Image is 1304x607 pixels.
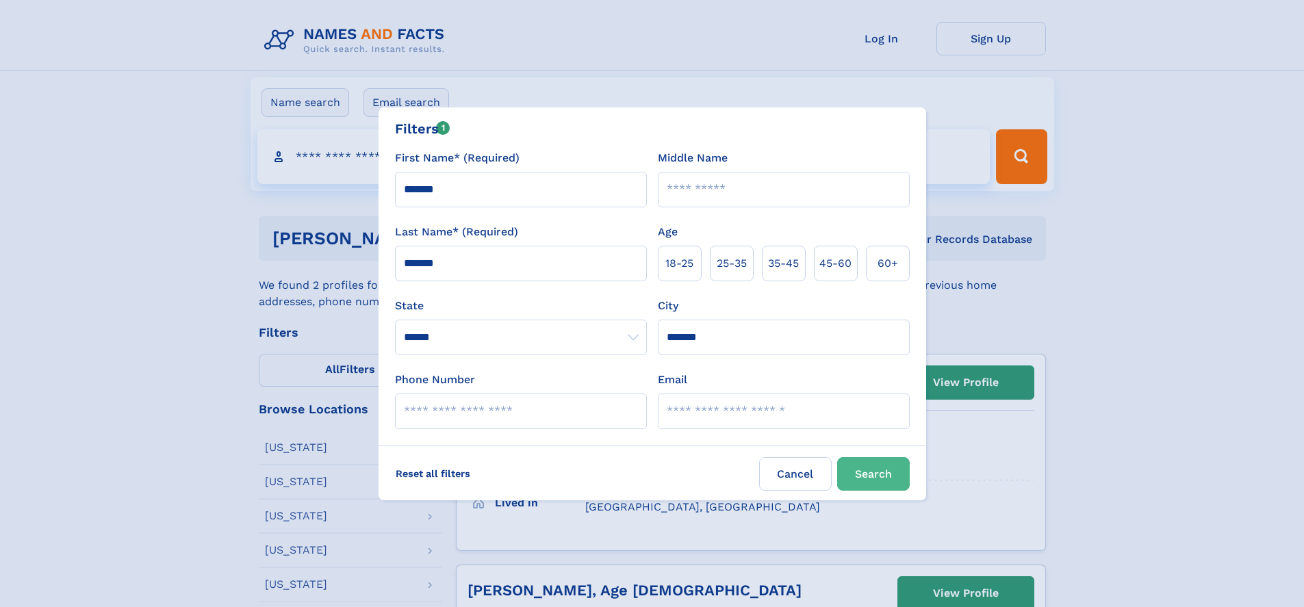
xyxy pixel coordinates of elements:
label: Cancel [759,457,832,491]
label: Email [658,372,687,388]
div: Filters [395,118,450,139]
label: First Name* (Required) [395,150,520,166]
button: Search [837,457,910,491]
label: Reset all filters [387,457,479,490]
span: 35‑45 [768,255,799,272]
span: 60+ [878,255,898,272]
label: Middle Name [658,150,728,166]
span: 25‑35 [717,255,747,272]
label: Age [658,224,678,240]
span: 45‑60 [819,255,852,272]
label: Phone Number [395,372,475,388]
label: Last Name* (Required) [395,224,518,240]
label: City [658,298,678,314]
label: State [395,298,647,314]
span: 18‑25 [665,255,693,272]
